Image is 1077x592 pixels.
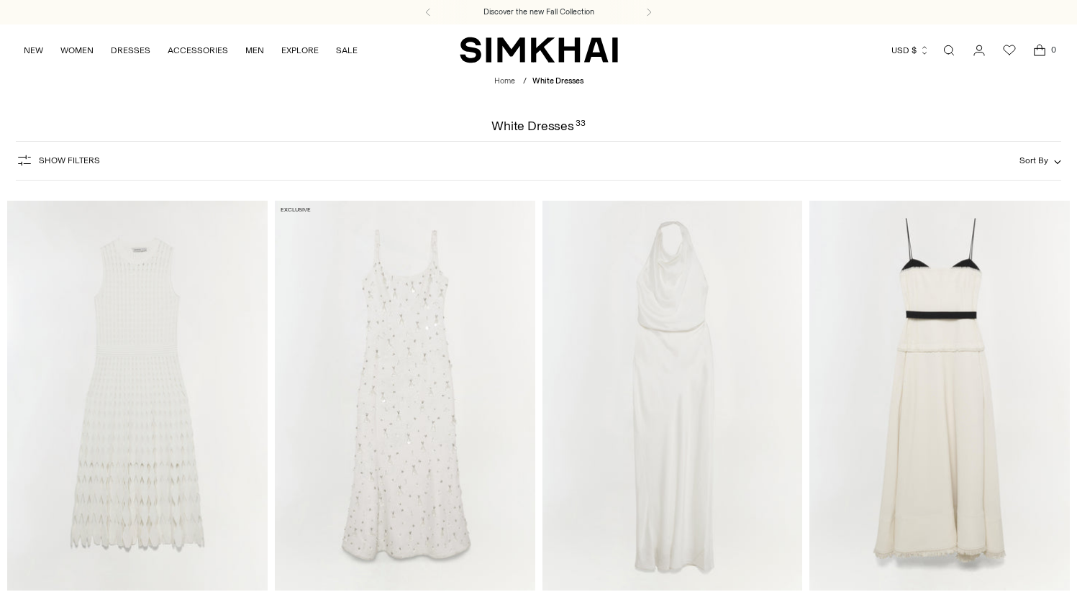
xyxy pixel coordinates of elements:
a: DRESSES [111,35,150,66]
span: Sort By [1019,155,1048,165]
a: Open cart modal [1025,36,1054,65]
a: SIMKHAI [460,36,618,64]
a: Go to the account page [965,36,994,65]
a: MEN [245,35,264,66]
h1: White Dresses [491,119,586,132]
a: Briella Embellished Gown [275,201,535,591]
div: / [523,76,527,88]
a: Wishlist [995,36,1024,65]
button: USD $ [891,35,930,66]
a: EXPLORE [281,35,319,66]
span: Show Filters [39,155,100,165]
button: Sort By [1019,152,1061,168]
span: White Dresses [532,76,583,86]
a: Quinlin Midi Dress [809,201,1070,591]
a: NEW [24,35,43,66]
a: ACCESSORIES [168,35,228,66]
a: Reannon Satin Gown [542,201,803,591]
a: WOMEN [60,35,94,66]
span: 0 [1047,43,1060,56]
a: Zyla Knit Maxi Dress [7,201,268,591]
a: Open search modal [935,36,963,65]
a: SALE [336,35,358,66]
nav: breadcrumbs [494,76,583,88]
div: 33 [576,119,586,132]
a: Discover the new Fall Collection [483,6,594,18]
button: Show Filters [16,149,100,172]
a: Home [494,76,515,86]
